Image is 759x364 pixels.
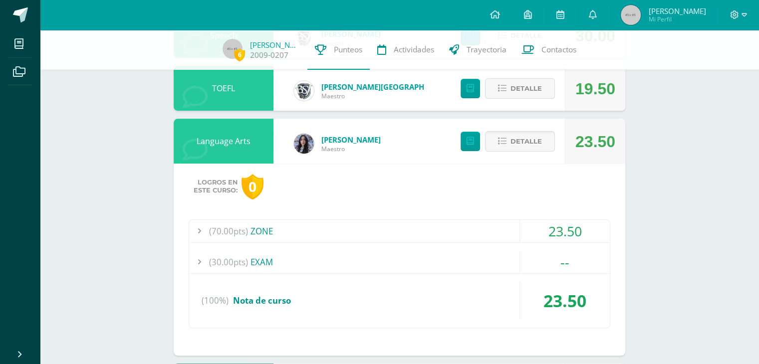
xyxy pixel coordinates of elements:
a: [PERSON_NAME] [250,40,300,50]
a: [PERSON_NAME] [321,135,381,145]
span: Logros en este curso: [194,179,238,194]
span: Actividades [394,44,434,55]
img: c00ed30f81870df01a0e4b2e5e7fa781.png [294,134,314,154]
button: Detalle [485,78,555,99]
span: Maestro [321,92,441,100]
img: 16c3d0cd5e8cae4aecb86a0a5c6f5782.png [294,81,314,101]
img: 45x45 [223,39,243,59]
div: 23.50 [520,220,610,242]
div: 0 [242,174,263,199]
span: Detalle [510,79,542,98]
div: TOEFL [174,66,273,111]
a: Contactos [514,30,584,70]
span: 6 [234,48,245,61]
div: 19.50 [575,66,615,111]
span: (30.00pts) [209,251,248,273]
div: EXAM [189,251,610,273]
span: Contactos [541,44,576,55]
a: Actividades [370,30,442,70]
span: Nota de curso [233,295,291,306]
span: Mi Perfil [648,15,706,23]
div: 23.50 [575,119,615,164]
button: Detalle [485,131,555,152]
span: Punteos [334,44,362,55]
div: ZONE [189,220,610,242]
div: 23.50 [520,282,610,320]
span: Maestro [321,145,381,153]
img: 45x45 [621,5,641,25]
a: Trayectoria [442,30,514,70]
a: [PERSON_NAME][GEOGRAPHIC_DATA] [321,82,441,92]
div: Language Arts [174,119,273,164]
div: -- [520,251,610,273]
span: Detalle [510,132,542,151]
span: (70.00pts) [209,220,248,242]
a: Punteos [307,30,370,70]
a: 2009-0207 [250,50,288,60]
span: (100%) [202,282,229,320]
span: [PERSON_NAME] [648,6,706,16]
span: Trayectoria [467,44,506,55]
